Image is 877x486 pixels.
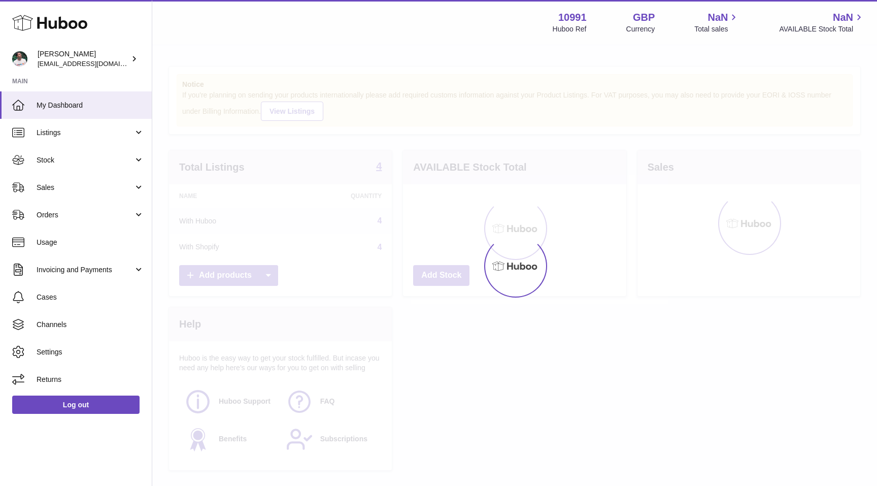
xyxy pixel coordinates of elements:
[37,128,133,138] span: Listings
[553,24,587,34] div: Huboo Ref
[633,11,655,24] strong: GBP
[558,11,587,24] strong: 10991
[707,11,728,24] span: NaN
[37,293,144,302] span: Cases
[694,24,739,34] span: Total sales
[38,59,149,68] span: [EMAIL_ADDRESS][DOMAIN_NAME]
[37,347,144,357] span: Settings
[37,238,144,247] span: Usage
[37,265,133,275] span: Invoicing and Payments
[37,375,144,384] span: Returns
[12,396,140,414] a: Log out
[37,101,144,110] span: My Dashboard
[37,210,133,220] span: Orders
[694,11,739,34] a: NaN Total sales
[12,51,27,67] img: timshieff@gmail.com
[37,320,144,330] span: Channels
[779,24,865,34] span: AVAILABLE Stock Total
[626,24,655,34] div: Currency
[37,183,133,192] span: Sales
[833,11,853,24] span: NaN
[38,49,129,69] div: [PERSON_NAME]
[37,155,133,165] span: Stock
[779,11,865,34] a: NaN AVAILABLE Stock Total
